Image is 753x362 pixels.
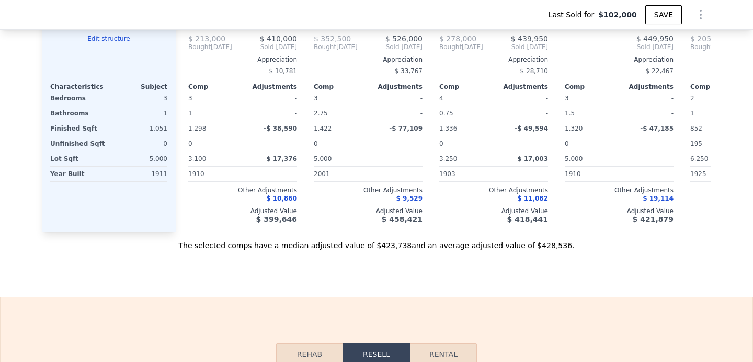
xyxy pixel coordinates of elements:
[188,55,297,64] div: Appreciation
[565,167,617,181] div: 1910
[50,121,107,136] div: Finished Sqft
[396,195,423,202] span: $ 9,529
[370,106,423,121] div: -
[370,91,423,106] div: -
[314,106,366,121] div: 2.75
[50,167,107,181] div: Year Built
[314,43,358,51] div: [DATE]
[690,43,713,51] span: Bought
[385,34,423,43] span: $ 526,000
[565,95,569,102] span: 3
[439,207,548,215] div: Adjusted Value
[245,106,297,121] div: -
[621,167,674,181] div: -
[314,207,423,215] div: Adjusted Value
[496,106,548,121] div: -
[382,215,423,224] span: $ 458,421
[314,95,318,102] span: 3
[496,91,548,106] div: -
[50,106,107,121] div: Bathrooms
[256,215,297,224] span: $ 399,646
[314,83,368,91] div: Comp
[690,140,702,147] span: 195
[517,155,548,162] span: $ 17,003
[188,207,297,215] div: Adjusted Value
[439,43,483,51] div: [DATE]
[565,140,569,147] span: 0
[188,83,243,91] div: Comp
[439,106,492,121] div: 0.75
[111,121,167,136] div: 1,051
[646,67,674,75] span: $ 22,467
[111,106,167,121] div: 1
[565,155,583,162] span: 5,000
[439,125,457,132] span: 1,336
[266,155,297,162] span: $ 17,376
[370,136,423,151] div: -
[690,4,711,25] button: Show Options
[50,34,167,43] button: Edit structure
[245,167,297,181] div: -
[690,95,694,102] span: 2
[483,43,548,51] span: Sold [DATE]
[368,83,423,91] div: Adjustments
[598,9,637,20] span: $102,000
[565,83,619,91] div: Comp
[111,167,167,181] div: 1911
[565,43,674,51] span: Sold [DATE]
[690,167,743,181] div: 1925
[264,125,297,132] span: -$ 38,590
[260,34,297,43] span: $ 410,000
[188,95,192,102] span: 3
[690,106,743,121] div: 1
[395,67,423,75] span: $ 33,767
[314,186,423,194] div: Other Adjustments
[515,125,548,132] span: -$ 49,594
[690,43,734,51] div: [DATE]
[42,232,711,251] div: The selected comps have a median adjusted value of $423,738 and an average adjusted value of $428...
[565,55,674,64] div: Appreciation
[109,83,167,91] div: Subject
[245,136,297,151] div: -
[517,195,548,202] span: $ 11,082
[439,34,476,43] span: $ 278,000
[439,167,492,181] div: 1903
[188,43,211,51] span: Bought
[511,34,548,43] span: $ 439,950
[370,167,423,181] div: -
[565,186,674,194] div: Other Adjustments
[496,167,548,181] div: -
[188,155,206,162] span: 3,100
[520,67,548,75] span: $ 28,710
[50,136,107,151] div: Unfinished Sqft
[494,83,548,91] div: Adjustments
[370,151,423,166] div: -
[439,55,548,64] div: Appreciation
[245,91,297,106] div: -
[188,43,232,51] div: [DATE]
[269,67,297,75] span: $ 10,781
[507,215,548,224] span: $ 418,441
[549,9,599,20] span: Last Sold for
[314,34,351,43] span: $ 352,500
[496,136,548,151] div: -
[439,140,443,147] span: 0
[50,91,107,106] div: Bedrooms
[621,91,674,106] div: -
[314,55,423,64] div: Appreciation
[314,155,332,162] span: 5,000
[111,91,167,106] div: 3
[565,125,583,132] span: 1,320
[621,106,674,121] div: -
[188,140,192,147] span: 0
[640,125,674,132] span: -$ 47,185
[358,43,423,51] span: Sold [DATE]
[690,155,708,162] span: 6,250
[188,34,225,43] span: $ 213,000
[565,207,674,215] div: Adjusted Value
[188,106,241,121] div: 1
[690,83,745,91] div: Comp
[314,125,332,132] span: 1,422
[690,125,702,132] span: 852
[439,155,457,162] span: 3,250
